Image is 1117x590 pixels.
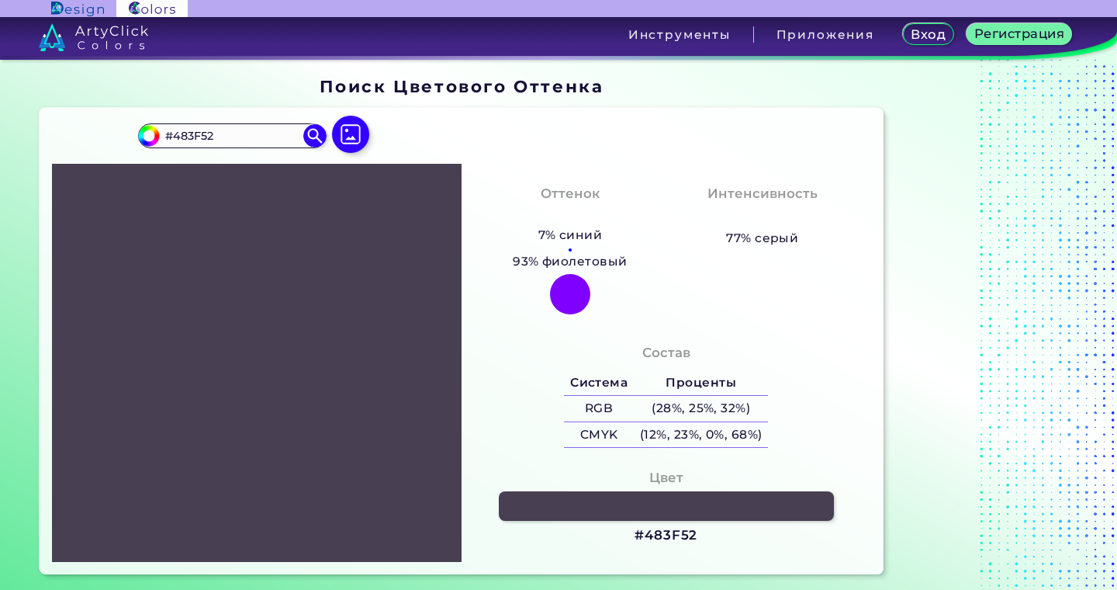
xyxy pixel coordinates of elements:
ya-tr-span: CMYK [580,427,618,442]
ya-tr-span: Инструменты [628,27,731,42]
h5: (12%, 23%, 0%, 68%) [634,422,768,448]
img: logo_artyclick_colors_white.svg [39,23,148,51]
img: Логотип ArtyClick Design [51,2,103,16]
ya-tr-span: Поиск Цветового Оттенка [320,76,604,96]
ya-tr-span: Оттенок [541,186,600,201]
ya-tr-span: Интенсивность [707,186,818,201]
ya-tr-span: Бледный [728,208,797,224]
ya-tr-span: #483F52 [635,527,697,543]
input: введите цвет.. [160,125,304,146]
ya-tr-span: Фиолетовый [521,208,618,224]
ya-tr-span: Приложения [776,27,874,42]
a: Регистрация [971,25,1067,44]
img: поиск значков [303,124,327,147]
ya-tr-span: Проценты [666,375,736,390]
ya-tr-span: 77% серый [726,231,798,245]
ya-tr-span: 93% фиолетовый [513,252,628,272]
ya-tr-span: RGB [585,401,613,415]
img: изображение значка [332,116,369,153]
ya-tr-span: Вход [913,27,945,41]
ya-tr-span: Состав [642,345,690,360]
h5: (28%, 25%, 32%) [634,396,768,422]
ya-tr-span: Регистрация [978,26,1060,40]
ya-tr-span: 7% синий [538,227,603,242]
ya-tr-span: Система [570,375,628,390]
ya-tr-span: Цвет [649,470,683,485]
a: Вход [905,25,952,44]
